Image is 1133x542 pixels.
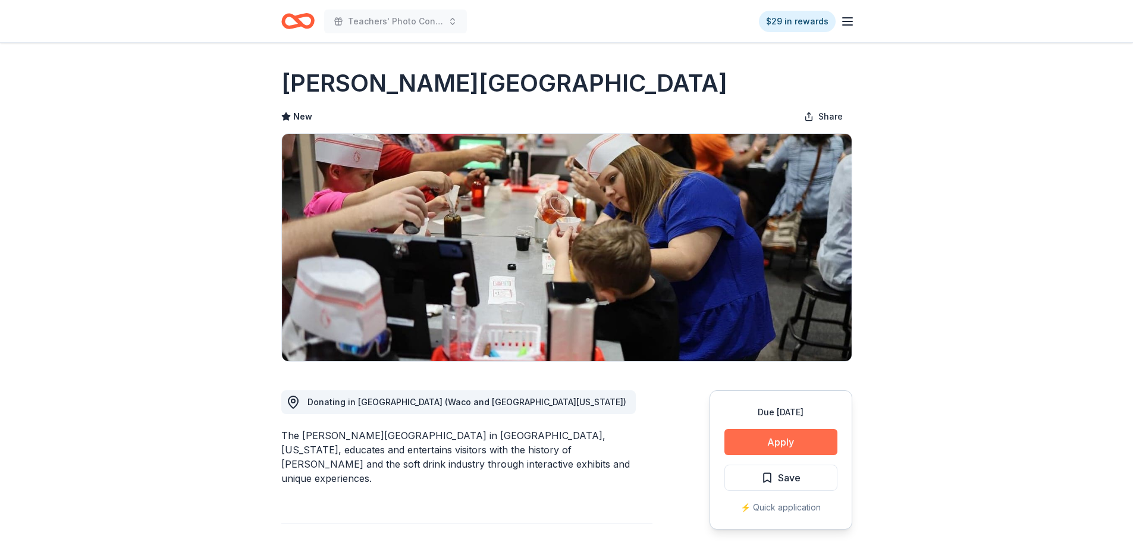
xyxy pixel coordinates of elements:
[324,10,467,33] button: Teachers' Photo Contest
[348,14,443,29] span: Teachers' Photo Contest
[724,429,837,455] button: Apply
[724,500,837,515] div: ⚡️ Quick application
[795,105,852,129] button: Share
[281,67,727,100] h1: [PERSON_NAME][GEOGRAPHIC_DATA]
[724,405,837,419] div: Due [DATE]
[281,428,652,485] div: The [PERSON_NAME][GEOGRAPHIC_DATA] in [GEOGRAPHIC_DATA], [US_STATE], educates and entertains visi...
[281,7,315,35] a: Home
[818,109,843,124] span: Share
[293,109,312,124] span: New
[282,134,852,361] img: Image for Dr Pepper Museum
[759,11,836,32] a: $29 in rewards
[724,465,837,491] button: Save
[307,397,626,407] span: Donating in [GEOGRAPHIC_DATA] (Waco and [GEOGRAPHIC_DATA][US_STATE])
[778,470,801,485] span: Save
